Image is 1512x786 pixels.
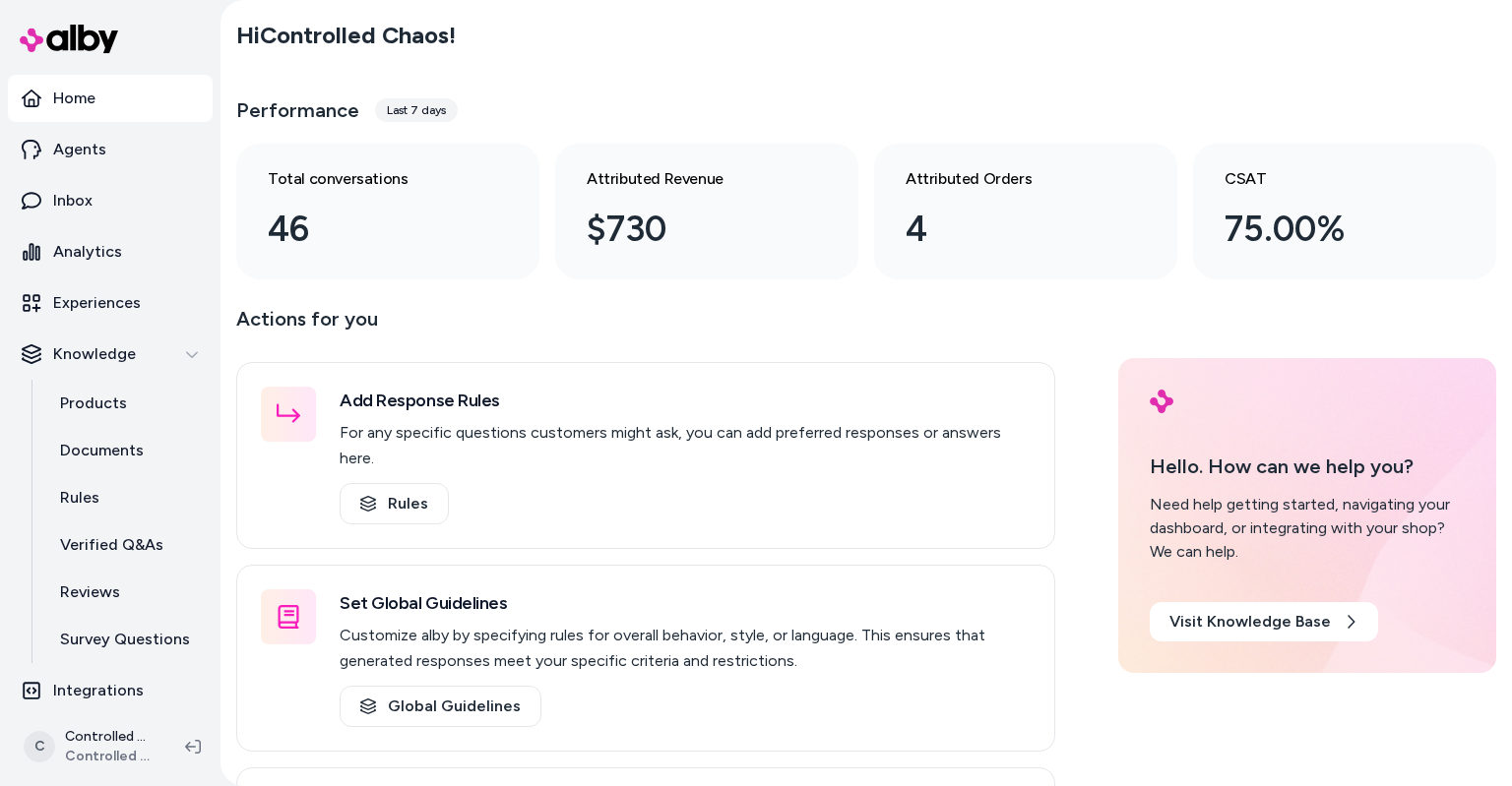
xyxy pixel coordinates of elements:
[53,87,95,110] p: Home
[60,439,144,462] p: Documents
[40,380,213,427] a: Products
[53,679,144,702] p: Integrations
[60,486,99,510] p: Rules
[8,126,213,173] a: Agents
[8,667,213,714] a: Integrations
[340,420,1031,471] p: For any specific questions customers might ask, you can add preferred responses or answers here.
[20,25,118,53] img: alby Logo
[587,167,795,191] h3: Attributed Revenue
[60,533,163,557] p: Verified Q&As
[8,228,213,275] a: Analytics
[40,521,213,569] a: Verified Q&As
[1150,602,1378,641] a: Visit Knowledge Base
[12,715,169,778] button: CControlled Chaos ShopifyControlled Chaos
[65,747,154,766] span: Controlled Chaos
[236,144,539,279] a: Total conversations 46
[8,177,213,224] a: Inbox
[60,628,190,651] p: Survey Questions
[555,144,858,279] a: Attributed Revenue $730
[340,589,1031,617] h3: Set Global Guidelines
[8,279,213,327] a: Experiences
[53,342,136,366] p: Knowledge
[40,569,213,616] a: Reviews
[24,731,55,762] span: C
[1150,390,1173,413] img: alby Logo
[1225,203,1433,256] div: 75.00%
[375,98,458,122] div: Last 7 days
[340,387,1031,414] h3: Add Response Rules
[53,138,106,161] p: Agents
[40,474,213,521] a: Rules
[60,392,127,415] p: Products
[8,331,213,378] button: Knowledge
[906,167,1114,191] h3: Attributed Orders
[587,203,795,256] div: $730
[53,240,122,264] p: Analytics
[236,303,1055,350] p: Actions for you
[906,203,1114,256] div: 4
[65,727,154,747] p: Controlled Chaos Shopify
[340,483,449,524] a: Rules
[1150,493,1465,564] div: Need help getting started, navigating your dashboard, or integrating with your shop? We can help.
[340,686,541,727] a: Global Guidelines
[874,144,1177,279] a: Attributed Orders 4
[53,291,141,315] p: Experiences
[53,189,93,212] p: Inbox
[60,580,120,604] p: Reviews
[1225,167,1433,191] h3: CSAT
[268,167,476,191] h3: Total conversations
[1193,144,1496,279] a: CSAT 75.00%
[268,203,476,256] div: 46
[40,616,213,663] a: Survey Questions
[236,21,456,50] h2: Hi Controlled Chaos !
[1150,452,1465,481] p: Hello. How can we help you?
[8,75,213,122] a: Home
[340,623,1031,674] p: Customize alby by specifying rules for overall behavior, style, or language. This ensures that ge...
[236,96,359,124] h3: Performance
[40,427,213,474] a: Documents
